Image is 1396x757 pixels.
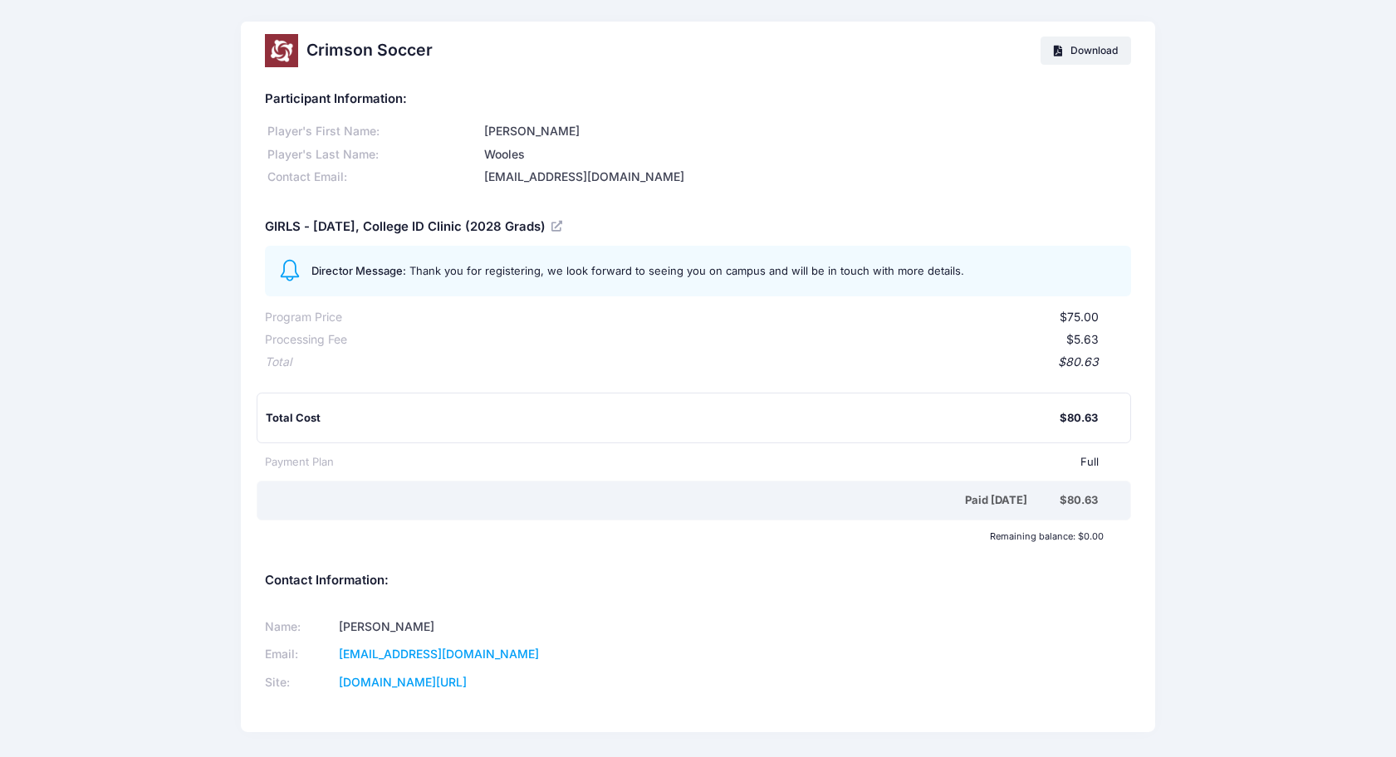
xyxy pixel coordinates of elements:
[265,168,482,186] div: Contact Email:
[265,574,1131,589] h5: Contact Information:
[482,168,1131,186] div: [EMAIL_ADDRESS][DOMAIN_NAME]
[265,123,482,140] div: Player's First Name:
[339,675,467,689] a: [DOMAIN_NAME][URL]
[551,218,565,233] a: View Registration Details
[409,264,964,277] span: Thank you for registering, we look forward to seeing you on campus and will be in touch with more...
[265,92,1131,107] h5: Participant Information:
[1070,44,1118,56] span: Download
[482,146,1131,164] div: Wooles
[1041,37,1131,65] a: Download
[265,641,334,669] td: Email:
[334,454,1099,471] div: Full
[339,647,539,661] a: [EMAIL_ADDRESS][DOMAIN_NAME]
[482,123,1131,140] div: [PERSON_NAME]
[265,669,334,697] td: Site:
[265,309,342,326] div: Program Price
[265,331,347,349] div: Processing Fee
[311,264,406,277] span: Director Message:
[1060,410,1098,427] div: $80.63
[347,331,1099,349] div: $5.63
[265,220,565,235] h5: GIRLS - [DATE], College ID Clinic (2028 Grads)
[1060,310,1099,324] span: $75.00
[265,354,291,371] div: Total
[291,354,1099,371] div: $80.63
[268,492,1060,509] div: Paid [DATE]
[1060,492,1098,509] div: $80.63
[266,410,1060,427] div: Total Cost
[257,531,1112,541] div: Remaining balance: $0.00
[265,146,482,164] div: Player's Last Name:
[306,41,433,60] h2: Crimson Soccer
[265,454,334,471] div: Payment Plan
[334,613,677,641] td: [PERSON_NAME]
[265,613,334,641] td: Name:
